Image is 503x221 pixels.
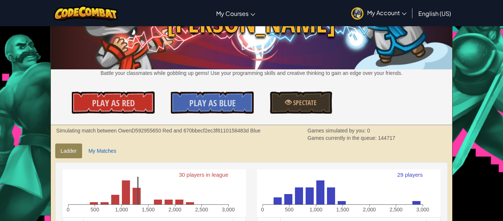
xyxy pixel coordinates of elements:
text: 3,000 [416,207,429,213]
span: Play As Blue [189,97,236,109]
text: 500 [90,207,99,213]
text: 3,000 [222,207,235,213]
span: My Account [367,9,407,17]
span: My Courses [216,10,249,17]
span: English (US) [418,10,451,17]
a: Spectate [270,91,332,114]
text: 2,000 [168,207,181,213]
strong: Simulating match between OwenD592955650 Red and 670bbecf2ec3f8110158483d Blue [56,128,261,134]
p: Battle your classmates while gobbling up gems! Use your programming skills and creative thinking ... [51,69,453,77]
span: Play As Red [92,97,135,109]
text: 1,000 [309,207,322,213]
text: 500 [285,207,294,213]
a: English (US) [415,3,455,23]
span: Games simulated by you: [307,128,367,134]
a: My Courses [212,3,259,23]
a: My Matches [83,144,122,158]
text: 1,500 [336,207,349,213]
a: My Account [348,1,410,25]
text: 30 players in league [179,172,228,178]
span: Games currently in the queue: [307,135,378,141]
text: 2,500 [390,207,402,213]
text: 0 [261,207,264,213]
text: 2,000 [363,207,376,213]
img: avatar [351,7,363,20]
text: 29 players [397,172,423,178]
span: 144717 [378,135,395,141]
text: 1,500 [142,207,155,213]
text: 0 [67,207,70,213]
span: Spectate [292,98,317,107]
span: 0 [367,128,370,134]
img: CodeCombat logo [54,6,118,21]
text: 1,000 [115,207,128,213]
a: Ladder [55,144,82,158]
text: 2,500 [195,207,208,213]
